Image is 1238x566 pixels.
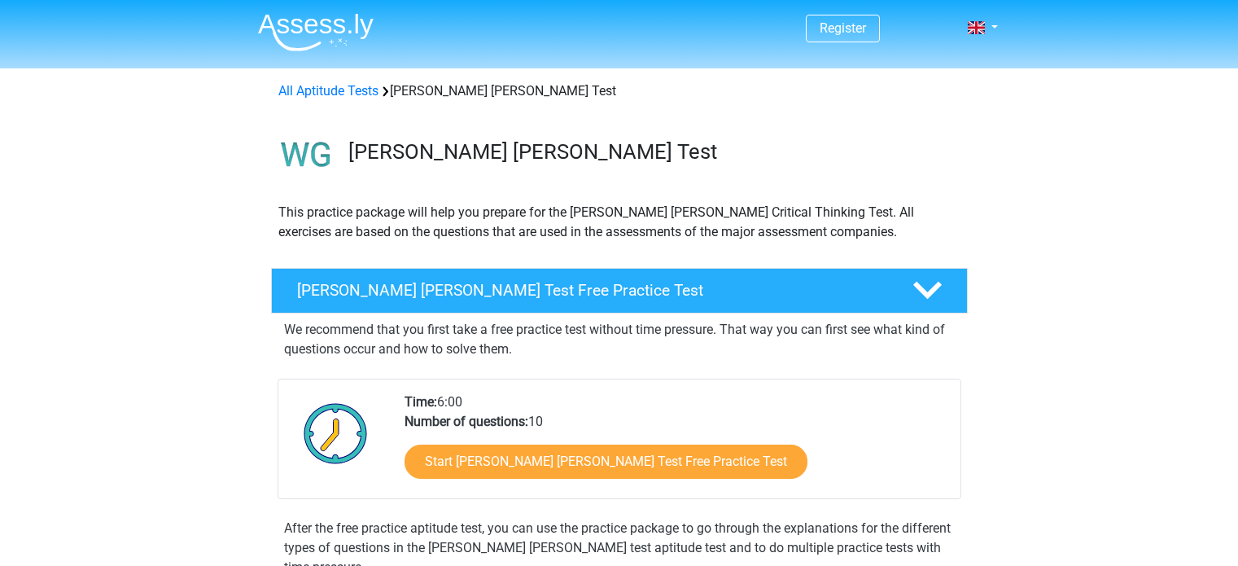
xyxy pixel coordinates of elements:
[392,393,960,498] div: 6:00 10
[278,203,960,242] p: This practice package will help you prepare for the [PERSON_NAME] [PERSON_NAME] Critical Thinking...
[348,139,955,165] h3: [PERSON_NAME] [PERSON_NAME] Test
[278,83,378,99] a: All Aptitude Tests
[297,281,886,300] h4: [PERSON_NAME] [PERSON_NAME] Test Free Practice Test
[272,121,341,190] img: watson glaser test
[272,81,967,101] div: [PERSON_NAME] [PERSON_NAME] Test
[258,13,374,51] img: Assessly
[405,394,437,410] b: Time:
[820,20,866,36] a: Register
[405,414,528,429] b: Number of questions:
[284,320,955,359] p: We recommend that you first take a free practice test without time pressure. That way you can fir...
[265,268,974,314] a: [PERSON_NAME] [PERSON_NAME] Test Free Practice Test
[295,393,377,474] img: Clock
[405,445,807,479] a: Start [PERSON_NAME] [PERSON_NAME] Test Free Practice Test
